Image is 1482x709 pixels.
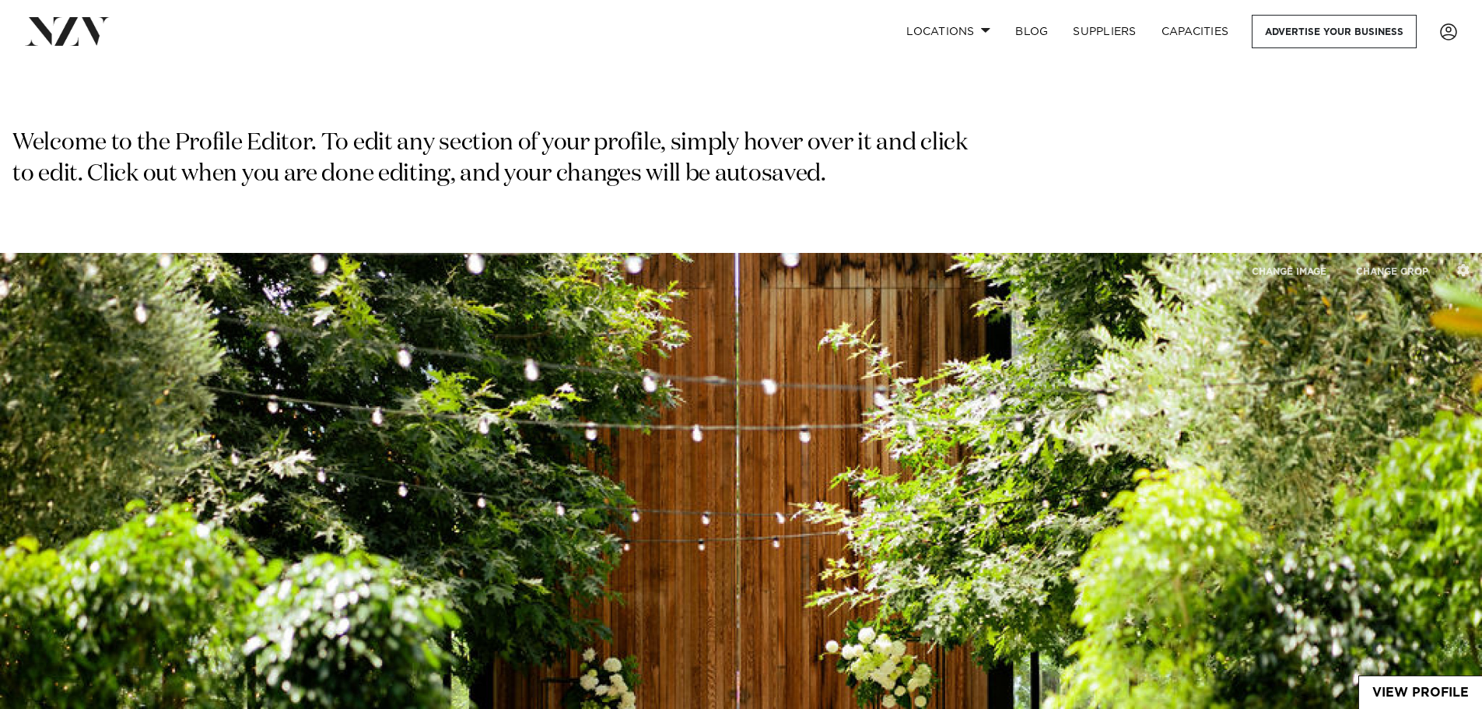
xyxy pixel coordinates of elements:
[1359,676,1482,709] a: View Profile
[1252,15,1417,48] a: Advertise your business
[894,15,1003,48] a: Locations
[1060,15,1148,48] a: SUPPLIERS
[12,128,974,191] p: Welcome to the Profile Editor. To edit any section of your profile, simply hover over it and clic...
[1003,15,1060,48] a: BLOG
[1149,15,1242,48] a: Capacities
[1239,254,1340,288] button: CHANGE IMAGE
[25,17,110,45] img: nzv-logo.png
[1343,254,1442,288] button: CHANGE CROP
